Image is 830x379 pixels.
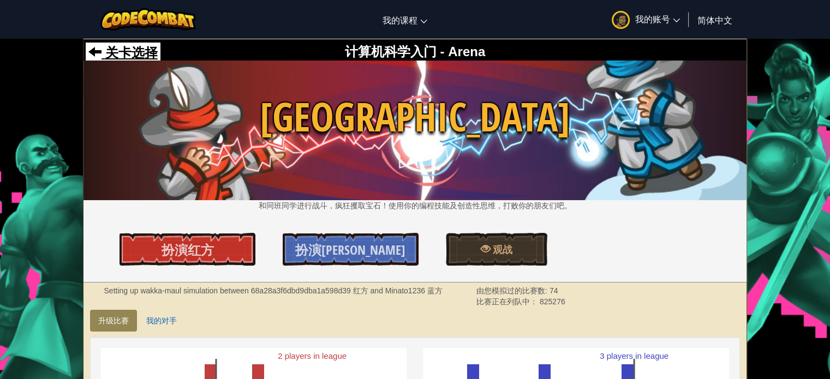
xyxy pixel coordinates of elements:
span: 比赛正在列队中： [476,297,540,306]
text: 2 players in league [278,351,347,360]
a: 关卡选择 [88,45,158,60]
span: 关卡选择 [101,45,158,60]
a: 简体中文 [692,5,738,34]
a: 升级比赛 [90,310,137,332]
span: 825276 [540,297,565,306]
span: [GEOGRAPHIC_DATA] [83,89,747,145]
span: 简体中文 [697,14,732,26]
img: avatar [612,11,630,29]
a: 我的课程 [377,5,433,34]
span: 我的课程 [383,14,417,26]
a: 观战 [446,233,548,266]
img: CodeCombat logo [100,8,196,31]
span: 74 [550,286,558,295]
span: 扮演红方 [162,241,214,258]
span: - Arena [437,44,485,59]
span: 扮演[PERSON_NAME] [295,241,405,258]
span: 我的账号 [635,13,680,25]
strong: Setting up wakka-maul simulation between 68a28a3f6dbd9dba1a598d39 红方 and Minato1236 蓝方 [104,286,442,295]
text: 3 players in league [600,351,669,360]
span: 由您模拟过的比赛数: [476,286,550,295]
a: 我的账号 [606,2,685,37]
p: 和同班同学进行战斗，疯狂攫取宝石！使用你的编程技能及创造性思维，打败你的朋友们吧。 [83,200,747,211]
a: 我的对手 [138,310,185,332]
span: 观战 [491,243,512,256]
span: 计算机科学入门 [345,44,437,59]
img: Wakka Maul竞技场 [83,61,747,200]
